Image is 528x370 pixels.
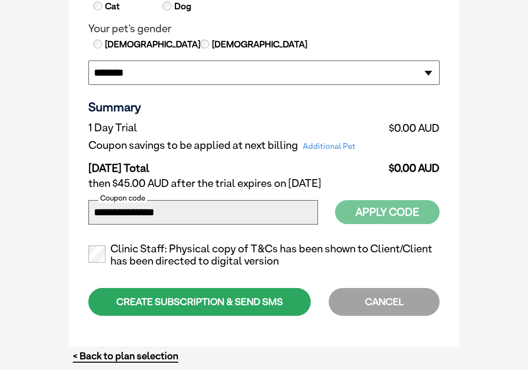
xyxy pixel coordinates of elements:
div: CREATE SUBSCRIPTION & SEND SMS [88,288,311,316]
div: CANCEL [329,288,440,316]
td: 1 Day Trial [88,119,382,137]
label: Clinic Staff: Physical copy of T&Cs has been shown to Client/Client has been directed to digital ... [88,243,440,268]
input: Clinic Staff: Physical copy of T&Cs has been shown to Client/Client has been directed to digital ... [88,246,106,263]
label: Coupon code [98,194,147,203]
td: [DATE] Total [88,154,382,175]
h3: Summary [88,100,440,114]
td: $0.00 AUD [382,154,440,175]
legend: Your pet's gender [88,22,440,35]
td: then $45.00 AUD after the trial expires on [DATE] [88,175,440,192]
span: Additional Pet [298,140,360,153]
a: < Back to plan selection [73,350,178,362]
button: Apply Code [335,200,440,224]
td: Coupon savings to be applied at next billing [88,137,382,154]
td: $0.00 AUD [382,119,440,137]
